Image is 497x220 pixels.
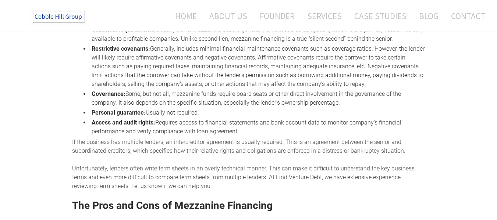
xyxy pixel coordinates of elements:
[92,109,146,116] span: Personal guarantee:
[164,6,202,26] a: Home
[413,6,444,26] a: Blog
[72,199,273,212] span: The Pros and Cons of Mezzanine Financing
[28,8,90,26] img: The Cobble Hill Group LLC
[204,6,253,26] a: About Us
[92,119,155,126] span: Access and audit rights:
[90,44,425,89] li: Generally, includes minimal financial maintenance covenants such as coverage ratios. However, the...
[92,90,125,97] span: Governance:
[90,90,425,107] li: Some, but not all, mezzanine funds require board seats or other direct involvement in the governa...
[92,26,156,33] span: Collateral requirements:
[349,6,412,26] a: Case Studies
[90,108,425,117] li: Usually not required.
[302,6,347,26] a: Services
[254,6,300,26] a: Founder
[445,6,485,26] a: Contact
[90,118,425,136] li: Requires access to financial statements and bank account data to monitor company's financial perf...
[90,26,425,43] li: Usually none. Mezzanine debt is generally an unsecured obligation, which is the primary reason it...
[92,45,150,52] span: Restrictive covenants:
